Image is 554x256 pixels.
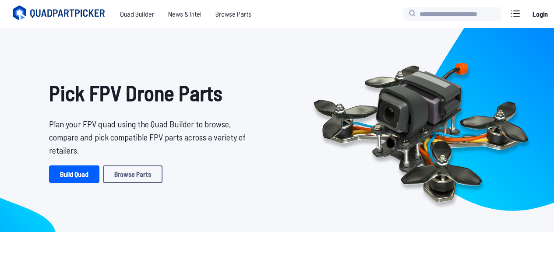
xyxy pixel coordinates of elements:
a: Build Quad [49,165,99,183]
h1: Pick FPV Drone Parts [49,77,246,109]
a: Quad Builder [113,5,161,23]
a: Browse Parts [103,165,162,183]
a: News & Intel [161,5,208,23]
p: Plan your FPV quad using the Quad Builder to browse, compare and pick compatible FPV parts across... [49,117,246,157]
a: Browse Parts [208,5,258,23]
img: Quadcopter [295,42,547,217]
a: Login [529,5,550,23]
